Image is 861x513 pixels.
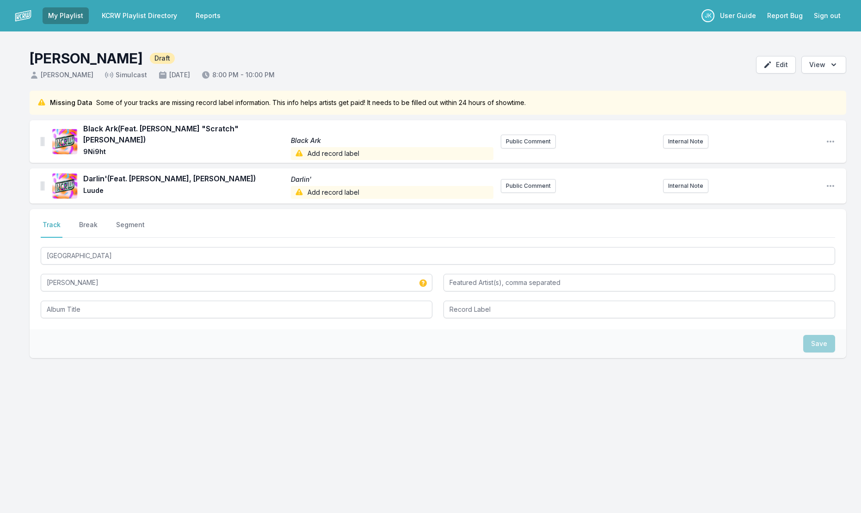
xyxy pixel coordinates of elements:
[41,274,432,291] input: Artist
[50,98,92,107] span: Missing Data
[150,53,175,64] span: Draft
[83,123,285,145] span: Black Ark (Feat. [PERSON_NAME] "Scratch" [PERSON_NAME])
[158,70,190,80] span: [DATE]
[443,274,835,291] input: Featured Artist(s), comma separated
[41,137,44,146] img: Drag Handle
[291,175,493,184] span: Darlin'
[83,147,285,160] span: 9Ni9ht
[15,7,31,24] img: logo-white-87cec1fa9cbef997252546196dc51331.png
[803,335,835,352] button: Save
[41,301,432,318] input: Album Title
[105,70,147,80] span: Simulcast
[83,173,285,184] span: Darlin' (Feat. [PERSON_NAME], [PERSON_NAME])
[756,56,796,74] button: Edit
[501,135,556,148] button: Public Comment
[52,173,78,199] img: Darlin'
[41,220,62,238] button: Track
[663,179,708,193] button: Internal Note
[291,136,493,145] span: Black Ark
[96,7,183,24] a: KCRW Playlist Directory
[190,7,226,24] a: Reports
[826,137,835,146] button: Open playlist item options
[714,7,762,24] a: User Guide
[501,179,556,193] button: Public Comment
[77,220,99,238] button: Break
[43,7,89,24] a: My Playlist
[826,181,835,191] button: Open playlist item options
[663,135,708,148] button: Internal Note
[291,147,493,160] span: Add record label
[701,9,714,22] p: Jason Kramer
[52,129,78,155] img: Black Ark
[30,70,93,80] span: [PERSON_NAME]
[443,301,835,318] input: Record Label
[30,50,142,67] h1: [PERSON_NAME]
[96,98,526,107] span: Some of your tracks are missing record label information. This info helps artists get paid! It ne...
[808,7,846,24] button: Sign out
[291,186,493,199] span: Add record label
[83,186,285,199] span: Luude
[762,7,808,24] a: Report Bug
[114,220,147,238] button: Segment
[201,70,275,80] span: 8:00 PM - 10:00 PM
[41,181,44,191] img: Drag Handle
[801,56,846,74] button: Open options
[41,247,835,265] input: Track Title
